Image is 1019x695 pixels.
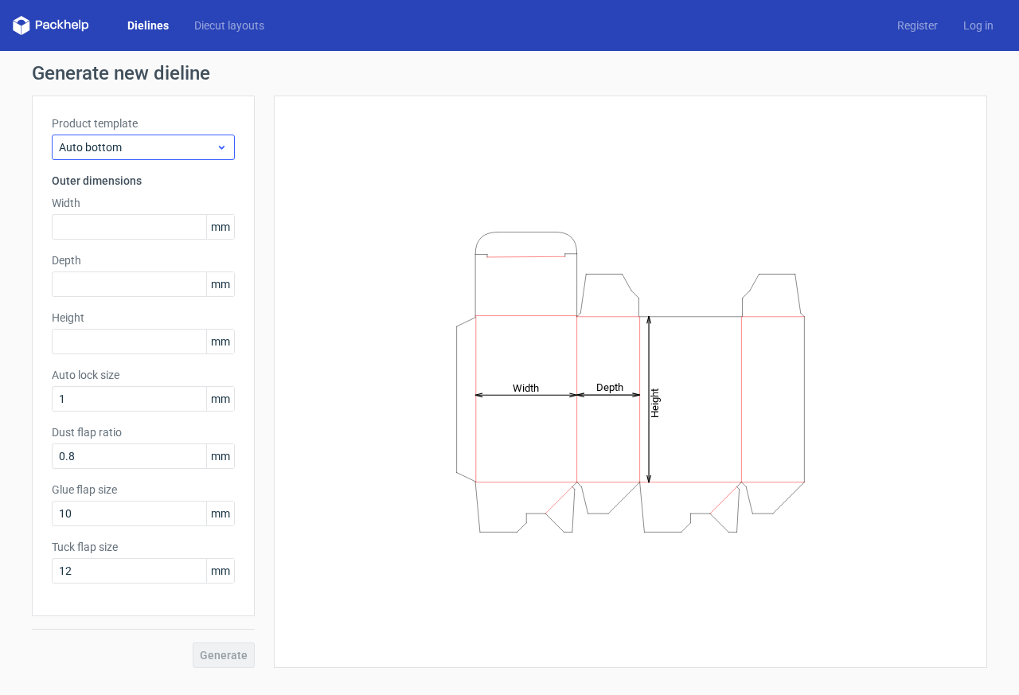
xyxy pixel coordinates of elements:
[52,252,235,268] label: Depth
[52,539,235,555] label: Tuck flap size
[206,559,234,583] span: mm
[951,18,1006,33] a: Log in
[115,18,182,33] a: Dielines
[59,139,216,155] span: Auto bottom
[52,367,235,383] label: Auto lock size
[206,444,234,468] span: mm
[206,215,234,239] span: mm
[52,424,235,440] label: Dust flap ratio
[52,173,235,189] h3: Outer dimensions
[513,381,539,393] tspan: Width
[884,18,951,33] a: Register
[206,330,234,353] span: mm
[182,18,277,33] a: Diecut layouts
[52,115,235,131] label: Product template
[206,387,234,411] span: mm
[52,310,235,326] label: Height
[649,388,661,417] tspan: Height
[32,64,987,83] h1: Generate new dieline
[52,195,235,211] label: Width
[206,502,234,525] span: mm
[206,272,234,296] span: mm
[52,482,235,498] label: Glue flap size
[596,381,623,393] tspan: Depth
